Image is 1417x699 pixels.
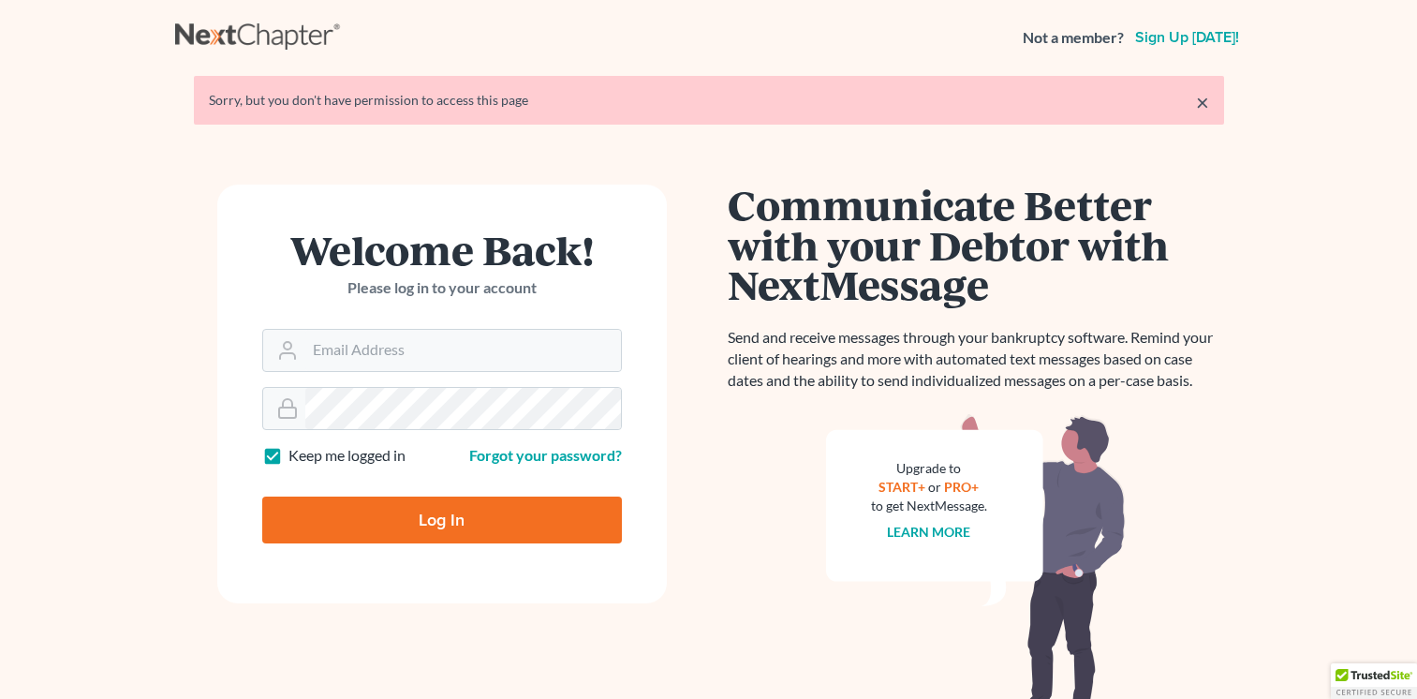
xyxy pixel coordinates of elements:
a: Forgot your password? [469,446,622,464]
span: or [928,479,941,495]
div: to get NextMessage. [871,497,987,515]
div: Sorry, but you don't have permission to access this page [209,91,1209,110]
label: Keep me logged in [288,445,406,467]
input: Email Address [305,330,621,371]
a: Learn more [887,524,970,540]
h1: Welcome Back! [262,230,622,270]
p: Send and receive messages through your bankruptcy software. Remind your client of hearings and mo... [728,327,1224,392]
div: TrustedSite Certified [1331,663,1417,699]
a: Sign up [DATE]! [1131,30,1243,45]
input: Log In [262,497,622,543]
a: PRO+ [944,479,979,495]
div: Upgrade to [871,459,987,478]
a: START+ [878,479,925,495]
strong: Not a member? [1023,27,1124,49]
a: × [1196,91,1209,113]
h1: Communicate Better with your Debtor with NextMessage [728,185,1224,305]
p: Please log in to your account [262,277,622,299]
